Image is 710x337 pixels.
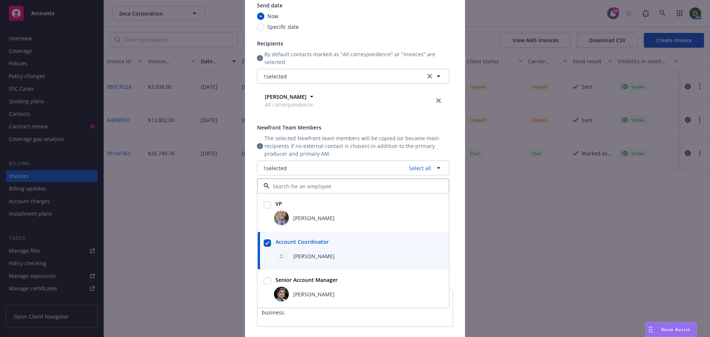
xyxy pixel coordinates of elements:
[267,12,278,20] span: Now
[434,96,443,105] a: close
[275,276,338,283] strong: Senior Account Manager
[274,287,289,301] img: employee photo
[267,23,299,31] span: Specific date
[257,161,449,175] button: 1selectedSelect all
[257,40,283,47] span: Recipients
[425,72,434,81] a: clear selection
[646,323,655,337] div: Drag to move
[257,124,321,131] span: Newfront Team Members
[661,326,690,333] span: Nova Assist
[265,93,307,100] strong: [PERSON_NAME]
[275,200,282,207] strong: VP
[274,210,289,225] img: employee photo
[257,13,264,20] input: Now
[646,322,697,337] button: Nova Assist
[264,134,449,158] span: The selected Newfront team members will be copied (or become main recipients if no external conta...
[264,50,449,66] span: By default contacts marked as "All correspondence" or "Invoices" are selected
[265,101,313,108] span: All correspondence
[406,164,431,172] a: Select all
[263,164,287,172] span: 1 selected
[257,23,264,31] input: Specific date
[293,214,335,222] span: [PERSON_NAME]
[293,252,335,260] span: [PERSON_NAME]
[275,238,329,245] strong: Account Coordinator
[257,69,449,84] button: 1selectedclear selection
[293,290,335,298] span: [PERSON_NAME]
[270,182,434,190] input: Search for an employee
[263,73,287,80] span: 1 selected
[257,290,453,327] textarea: Enter a description...
[257,2,283,9] span: Send date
